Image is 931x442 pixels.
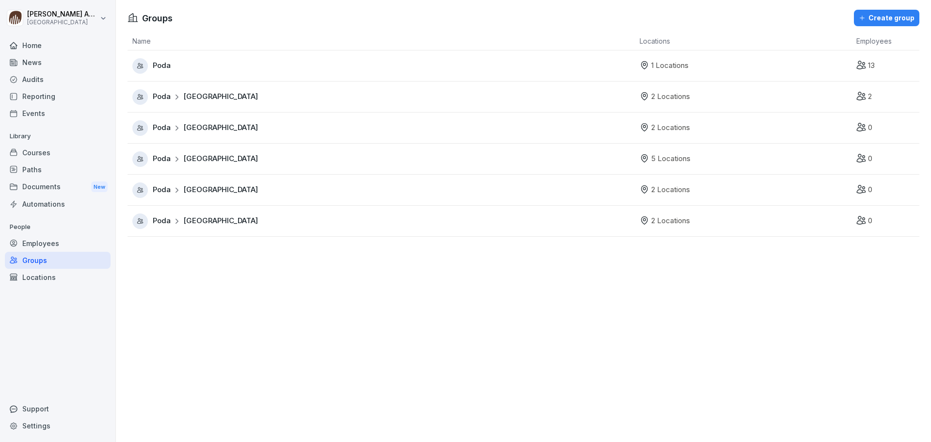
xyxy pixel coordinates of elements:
a: Poda[GEOGRAPHIC_DATA] [132,151,635,167]
a: Poda [132,58,635,74]
span: Poda [153,91,171,102]
p: 0 [868,122,872,133]
a: Settings [5,417,111,434]
a: Automations [5,196,111,213]
a: Audits [5,71,111,88]
a: DocumentsNew [5,178,111,196]
a: Reporting [5,88,111,105]
span: [GEOGRAPHIC_DATA] [183,91,258,102]
a: Employees [5,235,111,252]
span: Poda [153,122,171,133]
p: 2 Locations [651,91,690,102]
p: 13 [868,60,875,71]
p: 5 Locations [651,153,690,164]
span: [GEOGRAPHIC_DATA] [183,122,258,133]
th: Name [128,32,635,50]
p: 0 [868,184,872,196]
p: Library [5,129,111,144]
div: New [91,181,108,193]
p: 0 [868,215,872,227]
h1: Groups [142,12,173,25]
a: Locations [5,269,111,286]
button: Create group [854,10,919,26]
a: Home [5,37,111,54]
span: Poda [153,184,171,196]
span: Poda [153,153,171,164]
th: Locations [635,32,851,50]
a: Poda[GEOGRAPHIC_DATA] [132,89,635,105]
a: Groups [5,252,111,269]
span: Poda [153,215,171,227]
span: [GEOGRAPHIC_DATA] [183,184,258,196]
p: [GEOGRAPHIC_DATA] [27,19,98,26]
span: [GEOGRAPHIC_DATA] [183,215,258,227]
a: Poda[GEOGRAPHIC_DATA] [132,213,635,229]
p: 2 Locations [651,215,690,227]
div: Create group [859,13,915,23]
span: [GEOGRAPHIC_DATA] [183,153,258,164]
div: Support [5,400,111,417]
a: News [5,54,111,71]
p: People [5,219,111,235]
p: 2 Locations [651,122,690,133]
th: Employees [851,32,919,50]
a: Paths [5,161,111,178]
a: Poda[GEOGRAPHIC_DATA] [132,182,635,198]
p: 2 Locations [651,184,690,196]
p: 2 [868,91,872,102]
a: Events [5,105,111,122]
span: Poda [153,60,171,71]
p: [PERSON_NAME] Andreasen [27,10,98,18]
a: Poda[GEOGRAPHIC_DATA] [132,120,635,136]
div: Documents [5,178,111,196]
a: Courses [5,144,111,161]
p: 0 [868,153,872,164]
p: 1 Locations [651,60,689,71]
